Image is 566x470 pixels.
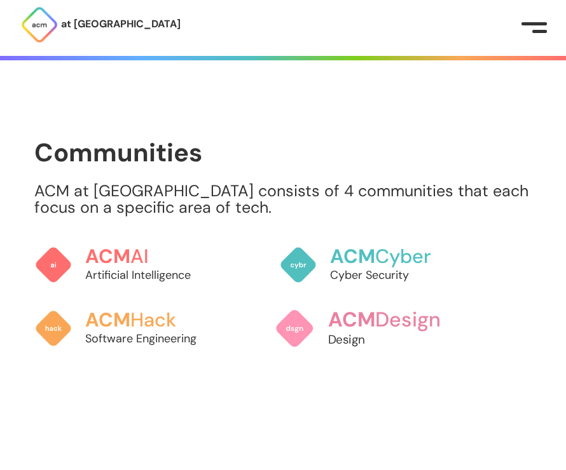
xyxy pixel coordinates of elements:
[34,233,219,297] a: ACMAIArtificial Intelligence
[85,267,219,283] p: Artificial Intelligence
[275,295,469,361] a: ACMDesignDesign
[61,16,181,32] p: at [GEOGRAPHIC_DATA]
[328,331,469,348] p: Design
[34,309,72,347] img: ACM Hack
[85,244,130,269] span: ACM
[85,330,219,347] p: Software Engineering
[20,6,59,44] img: ACM Logo
[34,297,219,360] a: ACMHackSoftware Engineering
[275,308,315,348] img: ACM Design
[85,309,219,331] h3: Hack
[34,138,532,166] h1: Communities
[328,308,469,330] h3: Design
[328,306,376,332] span: ACM
[279,246,317,284] img: ACM Cyber
[330,244,375,269] span: ACM
[330,267,464,283] p: Cyber Security
[34,246,72,284] img: ACM AI
[85,246,219,267] h3: AI
[34,183,532,216] p: ACM at [GEOGRAPHIC_DATA] consists of 4 communities that each focus on a specific area of tech.
[330,246,464,267] h3: Cyber
[279,233,464,297] a: ACMCyberCyber Security
[20,6,181,44] a: at [GEOGRAPHIC_DATA]
[85,307,130,332] span: ACM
